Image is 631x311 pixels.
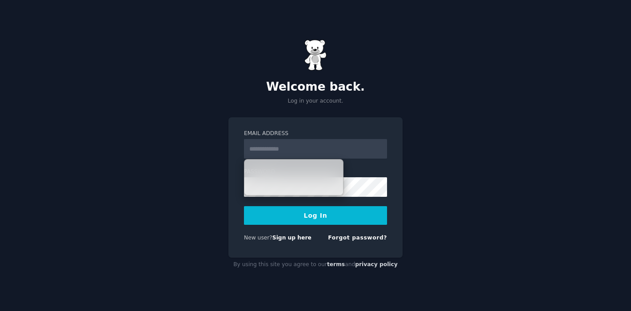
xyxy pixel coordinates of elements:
p: Log in your account. [228,97,403,105]
a: Forgot password? [328,235,387,241]
a: privacy policy [355,261,398,267]
h2: Welcome back. [228,80,403,94]
div: By using this site you agree to our and [228,258,403,272]
span: New user? [244,235,272,241]
a: terms [327,261,345,267]
label: Email Address [244,130,387,138]
a: Sign up here [272,235,312,241]
img: Gummy Bear [304,40,327,71]
button: Log In [244,206,387,225]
